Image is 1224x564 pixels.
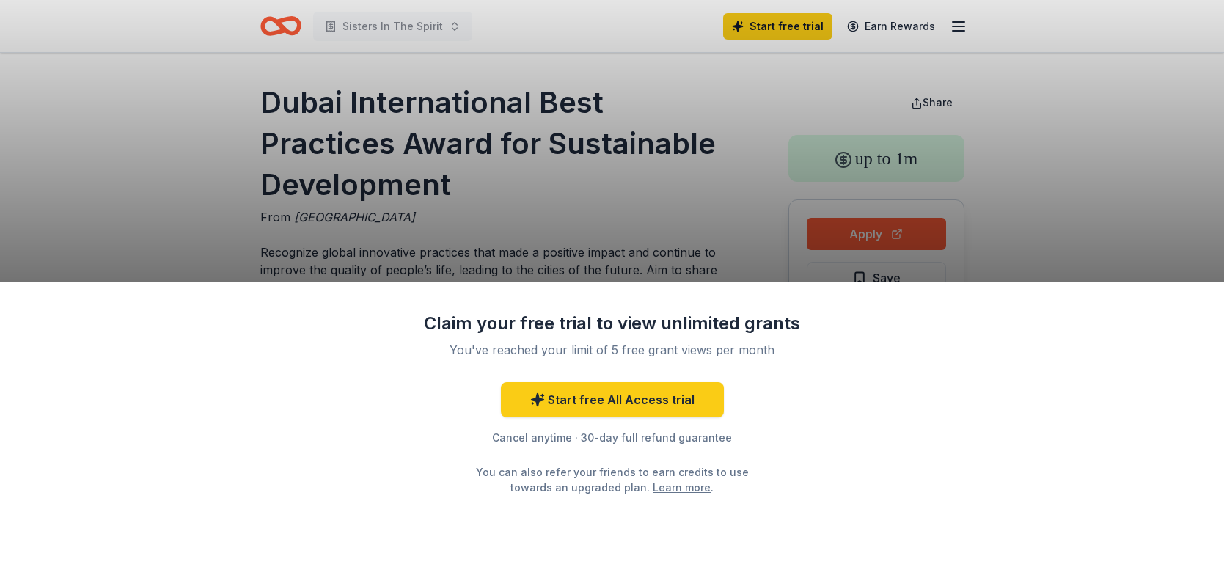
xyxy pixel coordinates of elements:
div: You've reached your limit of 5 free grant views per month [439,341,785,359]
a: Learn more [653,480,711,495]
div: You can also refer your friends to earn credits to use towards an upgraded plan. . [463,464,762,495]
div: Claim your free trial to view unlimited grants [422,312,803,335]
a: Start free All Access trial [501,382,724,417]
div: Cancel anytime · 30-day full refund guarantee [422,429,803,447]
